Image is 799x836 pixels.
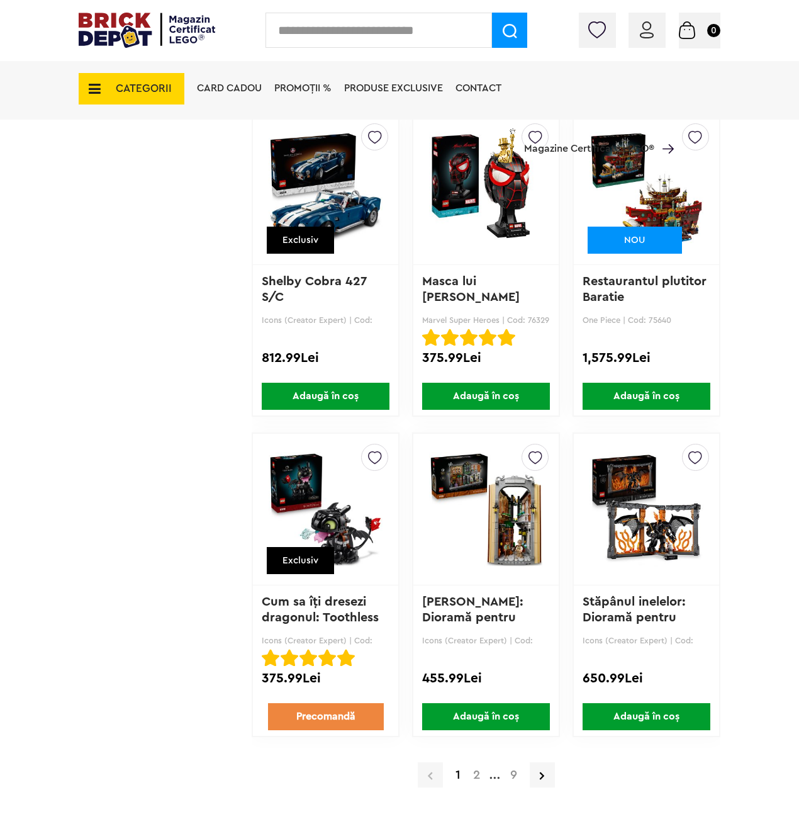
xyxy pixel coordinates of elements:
p: Marvel Super Heroes | Cod: 76329 [422,315,550,325]
div: Exclusiv [267,227,334,254]
a: Stăpânul inelelor: Dioramă pentru bibl... [583,596,690,640]
a: PROMOȚII % [274,83,332,93]
img: Evaluare cu stele [441,329,459,346]
span: ... [486,771,504,780]
img: Masca lui Miles Morales [429,101,543,277]
a: Precomandă [268,703,384,730]
a: Adaugă în coș [574,703,719,730]
span: Adaugă în coș [422,383,550,410]
a: Shelby Cobra 427 S/C [262,275,371,303]
img: Evaluare cu stele [281,649,298,667]
img: Evaluare cu stele [498,329,515,346]
img: Evaluare cu stele [479,329,496,346]
img: Evaluare cu stele [318,649,336,667]
div: Exclusiv [267,547,334,574]
a: Masca lui [PERSON_NAME] [422,275,520,303]
a: Adaugă în coș [253,383,398,410]
img: Stăpânul inelelor: Dioramă pentru bibliotecă cu un Balrog [589,421,703,597]
a: Card Cadou [197,83,262,93]
a: Adaugă în coș [413,383,559,410]
a: Adaugă în coș [413,703,559,730]
div: 812.99Lei [262,350,389,366]
p: Icons (Creator Expert) | Cod: d10351 [422,636,550,645]
img: Cum sa îţi dresezi dragonul: Toothless [269,421,383,597]
a: Adaugă în coș [574,383,719,410]
span: Adaugă în coș [583,383,710,410]
img: Evaluare cu stele [262,649,279,667]
div: 375.99Lei [262,670,389,687]
span: Adaugă în coș [422,703,550,730]
div: 375.99Lei [422,350,550,366]
img: Shelby Cobra 427 S/C [269,101,383,277]
a: [PERSON_NAME]: Dioramă pentru biblio... [422,596,527,640]
div: 650.99Lei [583,670,710,687]
a: Magazine Certificate LEGO® [654,128,674,138]
img: Sherlock Holmes: Dioramă pentru bibliotecă - Ambalaj deteriorat [429,421,543,597]
img: Restaurantul plutitor Baratie [589,101,703,277]
img: Evaluare cu stele [460,329,478,346]
a: Produse exclusive [344,83,443,93]
div: 1,575.99Lei [583,350,710,366]
span: Adaugă în coș [262,383,389,410]
span: CATEGORII [116,83,172,94]
p: Icons (Creator Expert) | Cod: 10375 [262,636,389,645]
img: Evaluare cu stele [422,329,440,346]
a: Cum sa îţi dresezi dragonul: Toothless [262,596,379,624]
a: Pagina urmatoare [530,762,555,788]
a: Contact [455,83,501,93]
div: NOU [588,227,682,254]
p: One Piece | Cod: 75640 [583,315,710,325]
strong: 1 [449,769,467,781]
img: Evaluare cu stele [299,649,317,667]
span: Magazine Certificate LEGO® [524,126,654,155]
p: Icons (Creator Expert) | Cod: 10367 [583,636,710,645]
a: Restaurantul plutitor Baratie [583,275,710,303]
p: Icons (Creator Expert) | Cod: 10357 [262,315,389,325]
a: 9 [504,769,523,781]
span: Adaugă în coș [583,703,710,730]
div: 455.99Lei [422,670,550,687]
small: 0 [707,24,720,37]
img: Evaluare cu stele [337,649,355,667]
a: 2 [467,769,486,781]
